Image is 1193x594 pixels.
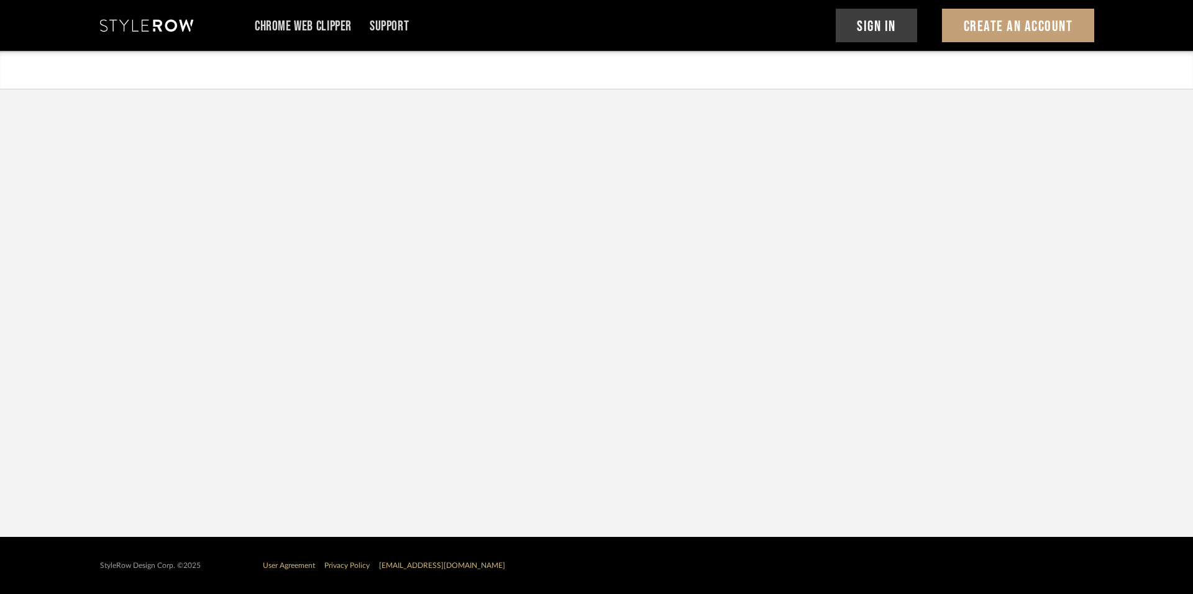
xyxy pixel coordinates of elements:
div: StyleRow Design Corp. ©2025 [100,561,201,570]
button: Sign In [836,9,918,42]
a: [EMAIL_ADDRESS][DOMAIN_NAME] [379,562,505,569]
button: Create An Account [942,9,1094,42]
a: Support [370,21,409,32]
a: Privacy Policy [324,562,370,569]
a: User Agreement [263,562,315,569]
a: Chrome Web Clipper [255,21,352,32]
